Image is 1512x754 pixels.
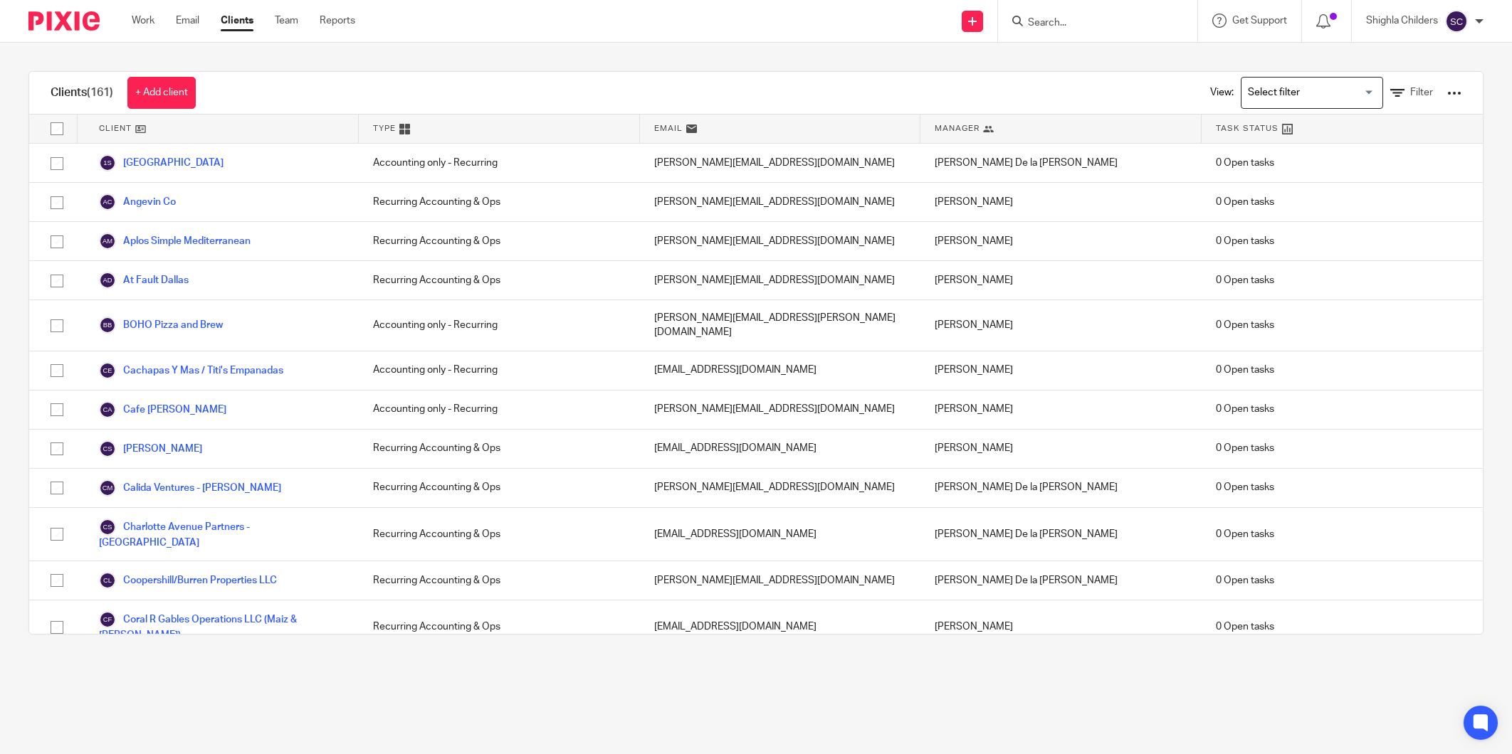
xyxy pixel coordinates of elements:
span: 0 Open tasks [1216,195,1274,209]
div: [PERSON_NAME] [920,261,1202,299]
div: [PERSON_NAME][EMAIL_ADDRESS][DOMAIN_NAME] [640,561,921,600]
span: Filter [1410,87,1433,97]
h1: Clients [51,85,113,100]
span: 0 Open tasks [1216,156,1274,170]
a: [PERSON_NAME] [99,440,202,457]
a: Aplos Simple Mediterranean [99,233,251,250]
div: Search for option [1241,77,1383,109]
div: [PERSON_NAME] [920,300,1202,351]
span: Type [373,122,396,134]
div: Accounting only - Recurring [359,391,640,429]
div: [PERSON_NAME][EMAIL_ADDRESS][DOMAIN_NAME] [640,183,921,221]
input: Search for option [1243,80,1375,105]
div: Recurring Accounting & Ops [359,561,640,600]
span: Email [654,122,683,134]
a: BOHO Pizza and Brew [99,317,223,334]
span: Get Support [1232,16,1287,26]
img: svg%3E [1445,10,1468,33]
div: [PERSON_NAME][EMAIL_ADDRESS][DOMAIN_NAME] [640,469,921,507]
div: [PERSON_NAME][EMAIL_ADDRESS][DOMAIN_NAME] [640,144,921,182]
div: [PERSON_NAME][EMAIL_ADDRESS][PERSON_NAME][DOMAIN_NAME] [640,300,921,351]
div: [EMAIL_ADDRESS][DOMAIN_NAME] [640,351,921,390]
div: [PERSON_NAME][EMAIL_ADDRESS][DOMAIN_NAME] [640,222,921,260]
img: svg%3E [99,611,116,628]
a: Clients [221,14,253,28]
span: 0 Open tasks [1216,234,1274,248]
span: 0 Open tasks [1216,573,1274,588]
div: [PERSON_NAME] [920,391,1202,429]
div: Accounting only - Recurring [359,144,640,182]
div: [PERSON_NAME] De la [PERSON_NAME] [920,561,1202,600]
div: Recurring Accounting & Ops [359,430,640,468]
div: [EMAIL_ADDRESS][DOMAIN_NAME] [640,430,921,468]
img: svg%3E [99,362,116,379]
a: Team [275,14,298,28]
img: svg%3E [99,479,116,497]
div: Recurring Accounting & Ops [359,508,640,561]
div: Recurring Accounting & Ops [359,600,640,653]
img: svg%3E [99,233,116,250]
span: 0 Open tasks [1216,273,1274,287]
img: svg%3E [99,154,116,171]
span: Client [99,122,132,134]
a: At Fault Dallas [99,272,189,289]
span: 0 Open tasks [1216,480,1274,494]
input: Search [1027,17,1155,30]
a: Calida Ventures - [PERSON_NAME] [99,479,281,497]
div: [PERSON_NAME][EMAIL_ADDRESS][DOMAIN_NAME] [640,261,921,299]
div: [PERSON_NAME] De la [PERSON_NAME] [920,508,1202,561]
div: View: [1189,72,1461,114]
p: Shighla Childers [1366,14,1438,28]
span: 0 Open tasks [1216,402,1274,416]
a: Angevin Co [99,193,176,211]
img: svg%3E [99,193,116,211]
a: Coral R Gables Operations LLC (Maiz & [PERSON_NAME]) [99,611,345,642]
span: Task Status [1216,122,1279,134]
div: [PERSON_NAME] [920,600,1202,653]
span: Manager [935,122,980,134]
a: Cafe [PERSON_NAME] [99,401,226,418]
img: svg%3E [99,440,116,457]
img: Pixie [28,11,100,31]
img: svg%3E [99,519,116,536]
span: 0 Open tasks [1216,318,1274,332]
a: Charlotte Avenue Partners - [GEOGRAPHIC_DATA] [99,519,345,550]
div: [EMAIL_ADDRESS][DOMAIN_NAME] [640,508,921,561]
input: Select all [43,115,70,142]
div: Recurring Accounting & Ops [359,183,640,221]
img: svg%3E [99,317,116,334]
div: [PERSON_NAME] [920,183,1202,221]
div: [PERSON_NAME] De la [PERSON_NAME] [920,144,1202,182]
div: Accounting only - Recurring [359,351,640,390]
div: [EMAIL_ADDRESS][DOMAIN_NAME] [640,600,921,653]
div: Recurring Accounting & Ops [359,222,640,260]
a: Reports [320,14,355,28]
a: Coopershill/Burren Properties LLC [99,572,277,589]
img: svg%3E [99,272,116,289]
span: 0 Open tasks [1216,363,1274,377]
a: Email [176,14,199,28]
a: + Add client [127,77,196,109]
div: [PERSON_NAME] De la [PERSON_NAME] [920,469,1202,507]
div: Recurring Accounting & Ops [359,469,640,507]
span: 0 Open tasks [1216,441,1274,455]
div: [PERSON_NAME] [920,222,1202,260]
span: (161) [87,87,113,98]
a: Cachapas Y Mas / Titi's Empanadas [99,362,283,379]
div: Recurring Accounting & Ops [359,261,640,299]
a: [GEOGRAPHIC_DATA] [99,154,224,171]
div: Accounting only - Recurring [359,300,640,351]
img: svg%3E [99,572,116,589]
span: 0 Open tasks [1216,527,1274,541]
img: svg%3E [99,401,116,418]
span: 0 Open tasks [1216,620,1274,634]
div: [PERSON_NAME][EMAIL_ADDRESS][DOMAIN_NAME] [640,391,921,429]
div: [PERSON_NAME] [920,351,1202,390]
div: [PERSON_NAME] [920,430,1202,468]
a: Work [132,14,154,28]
